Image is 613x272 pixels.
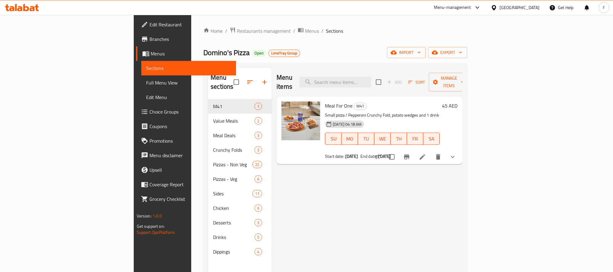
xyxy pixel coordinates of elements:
a: Menus [298,27,319,35]
div: Drinks5 [208,230,272,244]
span: Choice Groups [149,108,231,115]
span: 5 [255,234,262,240]
span: Meal For One [325,101,352,110]
b: [DATE] [345,152,358,160]
div: Pizzas - Non Veg [213,161,252,168]
div: Dippings4 [208,244,272,259]
span: 11 [253,191,262,197]
button: export [428,47,467,58]
a: Coverage Report [136,177,236,192]
div: Meal Deals3 [208,128,272,143]
span: Dippings [213,248,254,255]
button: TH [391,133,407,145]
div: Value Meals [213,117,254,124]
span: TU [360,134,372,143]
span: Edit Menu [146,94,231,101]
span: Coverage Report [149,181,231,188]
a: Edit Menu [141,90,236,104]
span: 3 [255,147,262,153]
button: Branch-specific-item [399,150,414,164]
span: 6 [255,176,262,182]
span: Open [252,51,266,56]
a: Restaurants management [230,27,291,35]
button: FR [407,133,423,145]
a: Edit Restaurant [136,17,236,32]
h6: 45 AED [442,101,457,110]
span: Sort [408,79,425,86]
span: Version: [137,212,152,220]
div: items [252,161,262,168]
span: Menus [151,50,231,57]
span: Select all sections [230,76,243,88]
div: Sides11 [208,186,272,201]
a: Menu disclaimer [136,148,236,163]
span: Promotions [149,137,231,144]
span: Meal Deals [213,132,254,139]
div: Crunchy Folds3 [208,143,272,157]
a: Branches [136,32,236,46]
span: MO [344,134,356,143]
span: Upsell [149,166,231,174]
span: M41 [213,103,254,110]
span: Crunchy Folds [213,146,254,154]
span: Branches [149,35,231,43]
a: Coupons [136,119,236,134]
span: Sides [213,190,252,197]
div: Drinks [213,234,254,241]
a: Edit menu item [419,153,426,161]
a: Promotions [136,134,236,148]
span: Sections [146,65,231,72]
span: 4 [255,249,262,255]
span: End date: [360,152,377,160]
span: Sort items [404,78,429,87]
span: Pizzas - Veg [213,175,254,183]
button: SU [325,133,342,145]
li: / [321,27,323,35]
span: M41 [354,103,366,110]
div: Pizzas - Veg6 [208,172,272,186]
span: SA [426,134,437,143]
button: Manage items [429,73,469,91]
span: Sections [326,27,343,35]
a: Menus [136,46,236,61]
a: Grocery Checklist [136,192,236,206]
span: SU [328,134,339,143]
div: Chicken [213,204,254,212]
div: items [254,234,262,241]
span: Desserts [213,219,254,226]
div: items [254,117,262,124]
button: Sort [407,78,426,87]
span: Manage items [434,75,464,90]
span: Menus [305,27,319,35]
div: items [254,175,262,183]
div: M411 [208,99,272,114]
svg: Show Choices [449,153,456,161]
div: Desserts3 [208,215,272,230]
div: Chicken6 [208,201,272,215]
div: items [254,248,262,255]
button: delete [431,150,445,164]
div: items [254,219,262,226]
div: [GEOGRAPHIC_DATA] [500,4,539,11]
div: M41 [354,103,367,110]
button: import [387,47,426,58]
div: items [254,204,262,212]
span: 3 [255,220,262,226]
a: Sections [141,61,236,75]
div: Value Meals2 [208,114,272,128]
span: Restaurants management [237,27,291,35]
span: Edit Restaurant [149,21,231,28]
span: export [433,49,462,56]
img: Meal For One [281,101,320,140]
span: Select section [372,76,385,88]
span: 6 [255,205,262,211]
span: Add item [385,78,404,87]
span: import [392,49,421,56]
span: 1 [255,104,262,109]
